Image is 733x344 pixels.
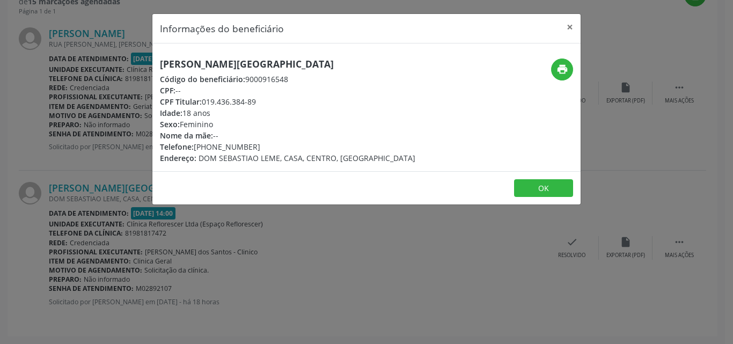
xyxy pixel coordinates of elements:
span: Código do beneficiário: [160,74,245,84]
button: OK [514,179,573,197]
button: Close [559,14,581,40]
span: Endereço: [160,153,196,163]
div: 9000916548 [160,74,415,85]
button: print [551,58,573,80]
div: 019.436.384-89 [160,96,415,107]
div: 18 anos [160,107,415,119]
i: print [556,63,568,75]
span: Nome da mãe: [160,130,213,141]
div: [PHONE_NUMBER] [160,141,415,152]
div: -- [160,130,415,141]
div: Feminino [160,119,415,130]
div: -- [160,85,415,96]
span: DOM SEBASTIAO LEME, CASA, CENTRO, [GEOGRAPHIC_DATA] [199,153,415,163]
span: Idade: [160,108,182,118]
span: Telefone: [160,142,194,152]
span: CPF Titular: [160,97,202,107]
span: Sexo: [160,119,180,129]
h5: Informações do beneficiário [160,21,284,35]
h5: [PERSON_NAME][GEOGRAPHIC_DATA] [160,58,415,70]
span: CPF: [160,85,175,96]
